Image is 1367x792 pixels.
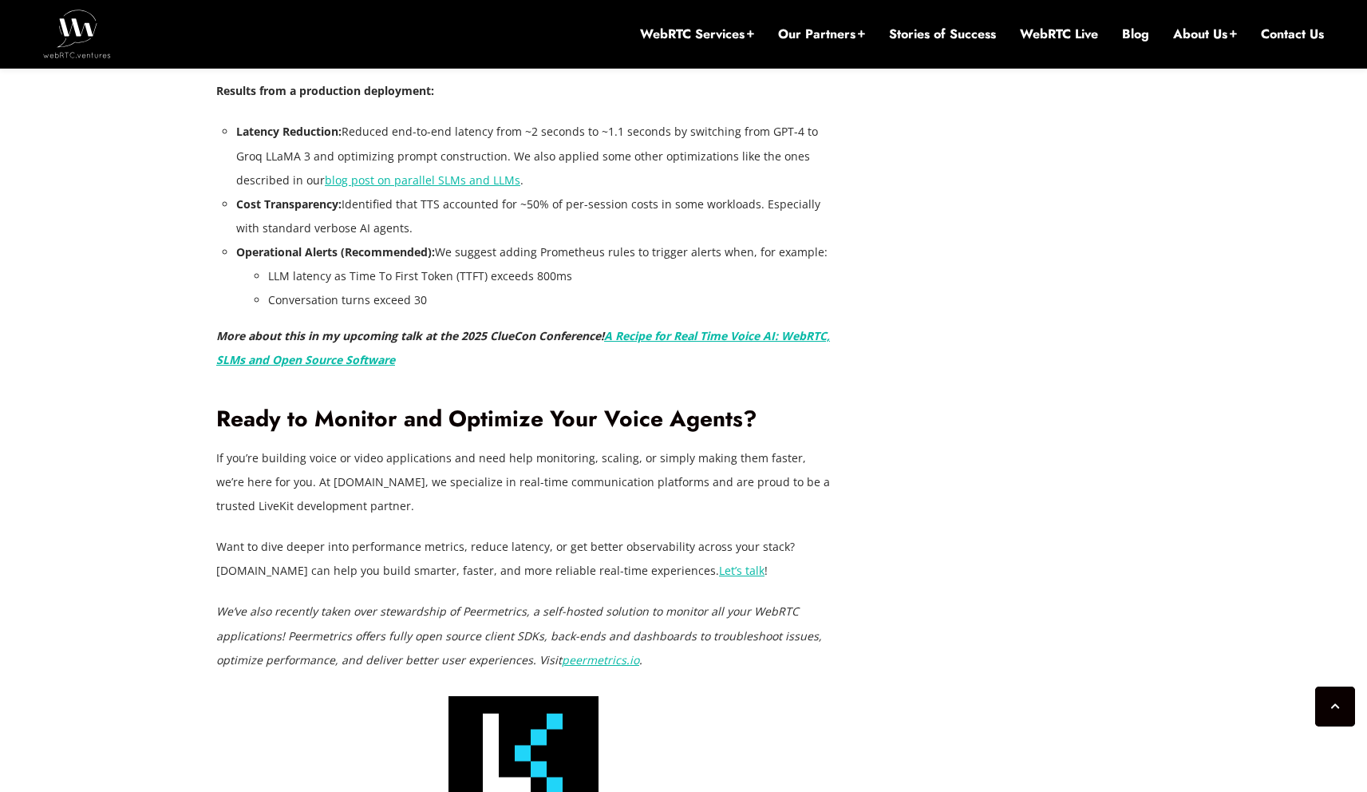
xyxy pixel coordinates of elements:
a: blog post on parallel SLMs and LLMs [325,172,520,188]
img: WebRTC.ventures [43,10,111,57]
p: Want to dive deeper into performance metrics, reduce latency, or get better observability across ... [216,535,831,583]
em: More about this in my upcoming talk at the 2025 ClueCon Conference! [216,328,830,367]
li: Identified that TTS accounted for ~50% of per-session costs in some workloads. Especially with st... [236,192,831,240]
a: Contact Us [1261,26,1324,43]
a: .io [626,652,639,667]
li: LLM latency as Time To First Token (TTFT) exceeds 800ms [268,264,831,288]
a: About Us [1173,26,1237,43]
li: Reduced end-to-end latency from ~2 seconds to ~1.1 seconds by switching from GPT-4 to Groq LLaMA ... [236,120,831,192]
a: WebRTC Services [640,26,754,43]
li: Conversation turns exceed 30 [268,288,831,312]
a: Blog [1122,26,1149,43]
a: Let’s talk [719,563,764,578]
li: We suggest adding Prometheus rules to trigger alerts when, for example: [236,240,831,312]
strong: Latency Reduction: [236,124,342,139]
a: Our Partners [778,26,865,43]
h2: Ready to Monitor and Optimize Your Voice Agents? [216,406,831,434]
strong: Cost Transparency: [236,196,342,212]
strong: Results from a production deployment: [216,83,434,98]
a: peermetrics [562,652,626,667]
a: Stories of Success [889,26,996,43]
em: We’ve also recently taken over stewardship of Peermetrics, a self-hosted solution to monitor all ... [216,604,822,667]
a: WebRTC Live [1020,26,1098,43]
p: If you’re building voice or video applications and need help monitoring, scaling, or simply makin... [216,446,831,518]
strong: Operational Alerts (Recommended): [236,244,435,259]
